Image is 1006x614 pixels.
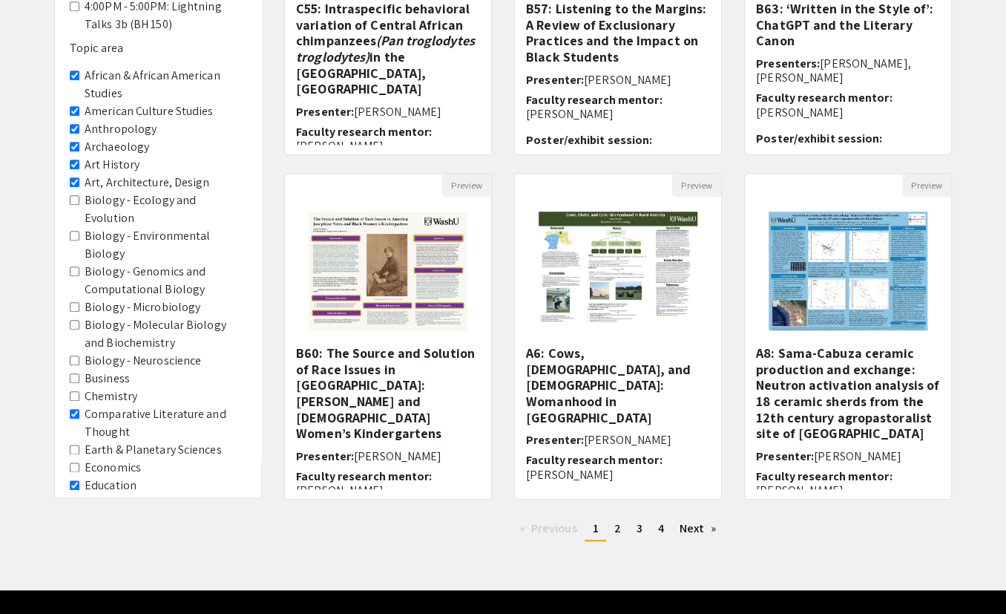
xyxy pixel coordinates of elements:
[526,468,710,482] p: [PERSON_NAME]
[637,520,642,536] span: 3
[85,494,246,530] label: Engineering - Biomedical Engineering
[85,192,246,227] label: Biology - Ecology and Evolution
[296,468,432,484] span: Faculty research mentor:
[584,72,671,88] span: [PERSON_NAME]
[85,370,130,388] label: Business
[354,448,441,464] span: [PERSON_NAME]
[756,468,892,484] span: Faculty research mentor:
[296,105,480,119] h6: Presenter:
[70,41,246,55] h6: Topic area
[744,173,952,500] div: Open Presentation <p class="ql-align-center">A8: Sama-Cabuza ceramic production and exchange: Neu...
[672,174,721,197] button: Preview
[526,1,710,65] h5: B57: Listening to the Margins: A Review of Exclusionary Practices and the Impact on Black Students
[526,132,652,148] span: Poster/exhibit session:
[614,520,621,536] span: 2
[85,227,246,263] label: Biology - Environmental Biology
[85,156,139,174] label: Art History
[284,517,952,541] ul: Pagination
[296,32,475,65] em: (Pan troglodytes troglodytes)
[296,483,480,497] p: [PERSON_NAME]
[756,56,940,85] h6: Presenters:
[756,483,940,497] p: [PERSON_NAME]
[85,174,210,192] label: Art, Architecture, Design
[756,56,911,85] span: [PERSON_NAME], [PERSON_NAME]
[514,173,722,500] div: Open Presentation <p>A6: Cows, Christ, and Corn: Womanhood in Rural America</p>
[442,174,491,197] button: Preview
[85,298,200,316] label: Biology - Microbiology
[902,174,951,197] button: Preview
[756,345,940,442] h5: A8: Sama-Cabuza ceramic production and exchange: Neutron activation analysis of 18 ceramic sherds...
[756,90,892,105] span: Faculty research mentor:
[526,73,710,87] h6: Presenter:
[85,102,213,120] label: American Culture Studies
[85,138,149,156] label: Archaeology
[85,263,246,298] label: Biology - Genomics and Computational Biology
[296,139,480,153] p: [PERSON_NAME]
[296,124,432,140] span: Faculty research mentor:
[756,449,940,463] h6: Presenter:
[531,520,577,536] span: Previous
[754,197,941,345] img: <p class="ql-align-center">A8: Sama-Cabuza ceramic production and exchange: Neutron activation an...
[296,1,480,97] h5: C55: Intraspecific behavioral variation of Central African chimpanzees in the [GEOGRAPHIC_DATA], ...
[756,105,940,120] p: [PERSON_NAME]
[658,520,664,536] span: 4
[85,441,222,459] label: Earth & Planetary Sciences
[672,517,723,540] a: Next page
[296,345,480,442] h5: B60: The Source and Solution of Race Issues in [GEOGRAPHIC_DATA]: [PERSON_NAME] and [DEMOGRAPHIC_...
[354,104,441,120] span: [PERSON_NAME]
[284,173,492,500] div: Open Presentation <p><strong>B60: The Source and Solution of Race Issues in America: Josephine Ya...
[85,316,246,352] label: Biology - Molecular Biology and Biochemistry
[294,197,481,345] img: <p><strong>B60: The Source and Solution of Race Issues in America: Josephine Yates and Black Wome...
[526,452,662,468] span: Faculty research mentor:
[296,449,480,463] h6: Presenter:
[756,131,882,146] span: Poster/exhibit session:
[526,107,710,121] p: [PERSON_NAME]
[85,388,137,405] label: Chemistry
[85,67,246,102] label: African & African American Studies
[85,459,141,477] label: Economics
[814,448,901,464] span: [PERSON_NAME]
[526,92,662,108] span: Faculty research mentor:
[85,352,201,370] label: Biology - Neuroscience
[85,477,137,494] label: Education
[526,433,710,447] h6: Presenter:
[85,120,157,138] label: Anthropology
[526,345,710,425] h5: A6: Cows, [DEMOGRAPHIC_DATA], and [DEMOGRAPHIC_DATA]: Womanhood in [GEOGRAPHIC_DATA]
[584,432,671,448] span: [PERSON_NAME]
[11,547,63,603] iframe: Chat
[85,405,246,441] label: Comparative Literature and Thought
[592,520,598,536] span: 1
[756,1,940,49] h5: B63: ‘Written in the Style of’: ChatGPT and the Literary Canon
[524,197,711,345] img: <p>A6: Cows, Christ, and Corn: Womanhood in Rural America</p>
